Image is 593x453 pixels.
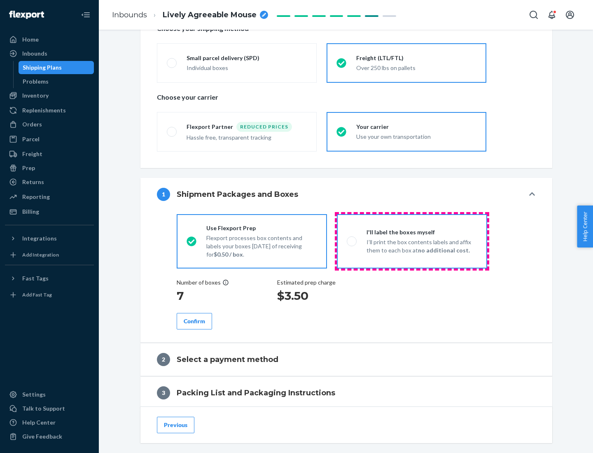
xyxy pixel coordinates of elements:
div: Settings [22,390,46,399]
div: Orders [22,120,42,128]
div: Flexport Partner [187,123,236,131]
div: Over 250 lbs on pallets [356,64,476,72]
button: Integrations [5,232,94,245]
div: Add Integration [22,251,59,258]
div: Your carrier [356,123,476,131]
h4: Packing List and Packaging Instructions [177,388,335,398]
a: Inbounds [5,47,94,60]
p: Flexport processes box contents and labels your boxes [DATE] of receiving for . [206,234,317,259]
div: Reduced prices [236,122,292,132]
a: Billing [5,205,94,218]
a: Shipping Plans [19,61,94,74]
a: Help Center [5,416,94,429]
a: Talk to Support [5,402,94,415]
div: Billing [22,208,39,216]
button: Confirm [177,313,212,329]
h1: $3.50 [277,288,336,303]
div: Confirm [184,317,205,325]
div: Fast Tags [22,274,49,283]
div: Number of boxes [177,278,229,287]
button: Close Navigation [77,7,94,23]
div: Problems [23,77,49,86]
div: Inventory [22,91,49,100]
div: Give Feedback [22,432,62,441]
h4: Select a payment method [177,354,278,365]
a: Add Integration [5,248,94,262]
button: Open Search Box [525,7,542,23]
a: Returns [5,175,94,189]
div: Integrations [22,234,57,243]
div: Individual boxes [187,64,307,72]
div: Freight [22,150,42,158]
button: Open notifications [544,7,560,23]
ol: breadcrumbs [105,3,275,27]
img: Flexport logo [9,11,44,19]
strong: no additional cost. [418,247,470,254]
a: Settings [5,388,94,401]
div: Parcel [22,135,40,143]
div: Inbounds [22,49,47,58]
div: 2 [157,353,170,366]
a: Problems [19,75,94,88]
button: 2Select a payment method [140,343,552,376]
a: Parcel [5,133,94,146]
a: Prep [5,161,94,175]
div: 3 [157,386,170,399]
a: Replenishments [5,104,94,117]
strong: $0.50 / box [214,251,243,258]
div: Home [22,35,39,44]
button: Previous [157,417,194,433]
button: Fast Tags [5,272,94,285]
p: Choose your carrier [157,93,536,102]
div: Replenishments [22,106,66,114]
div: Add Fast Tag [22,291,52,298]
div: Talk to Support [22,404,65,413]
div: 1 [157,188,170,201]
div: Use your own transportation [356,133,476,141]
a: Reporting [5,190,94,203]
div: Help Center [22,418,56,427]
button: 1Shipment Packages and Boxes [140,178,552,211]
div: Freight (LTL/FTL) [356,54,476,62]
div: Reporting [22,193,50,201]
a: Home [5,33,94,46]
div: Shipping Plans [23,63,62,72]
a: Inventory [5,89,94,102]
a: Orders [5,118,94,131]
button: Help Center [577,205,593,248]
h4: Shipment Packages and Boxes [177,189,298,200]
a: Freight [5,147,94,161]
button: Open account menu [562,7,578,23]
div: I'll label the boxes myself [367,228,477,236]
div: Prep [22,164,35,172]
h1: 7 [177,288,229,303]
p: I’ll print the box contents labels and affix them to each box at [367,238,477,255]
div: Hassle free, transparent tracking [187,133,307,142]
div: Use Flexport Prep [206,224,317,232]
a: Add Fast Tag [5,288,94,301]
p: Estimated prep charge [277,278,336,287]
button: Give Feedback [5,430,94,443]
span: Lively Agreeable Mouse [163,10,257,21]
div: Returns [22,178,44,186]
a: Inbounds [112,10,147,19]
div: Small parcel delivery (SPD) [187,54,307,62]
button: 3Packing List and Packaging Instructions [140,376,552,409]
